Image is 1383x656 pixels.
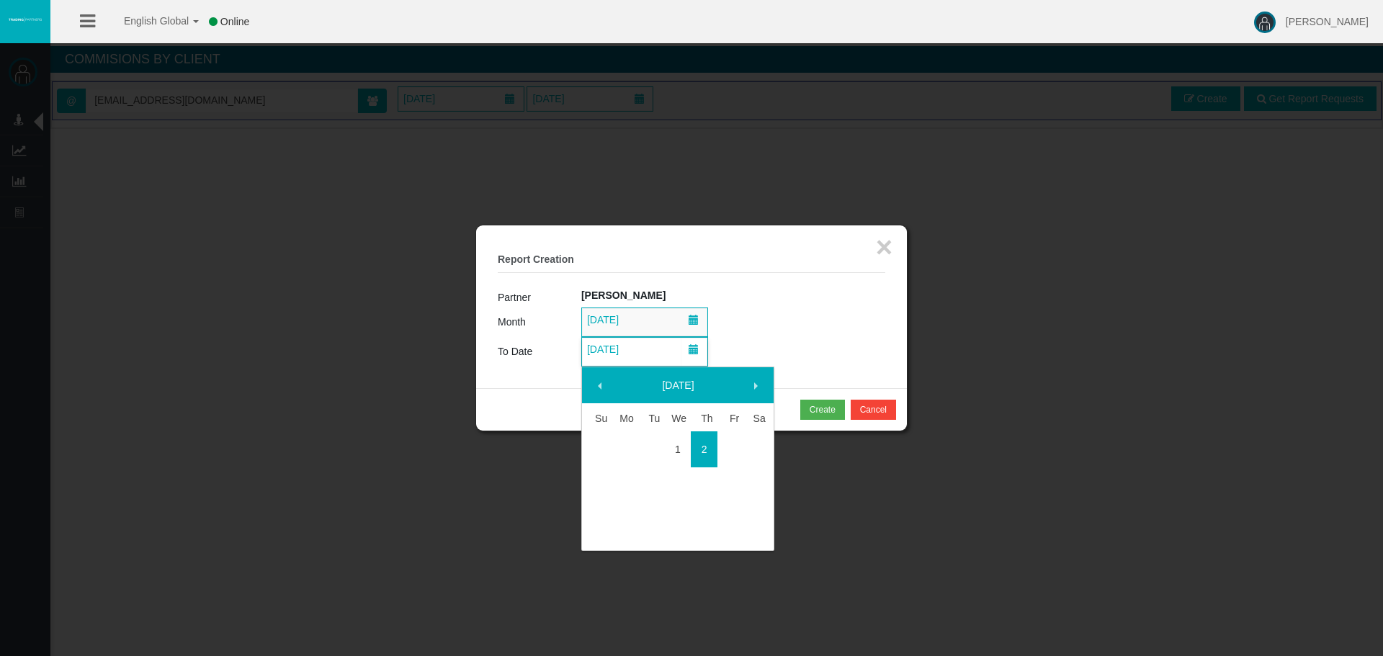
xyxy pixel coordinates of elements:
[7,17,43,22] img: logo.svg
[717,405,744,431] th: Friday
[691,405,717,431] th: Thursday
[498,307,581,337] td: Month
[665,436,691,462] a: 1
[498,287,581,307] td: Partner
[691,436,717,462] a: 2
[1286,16,1369,27] span: [PERSON_NAME]
[583,310,623,330] span: [DATE]
[1254,12,1276,33] img: user-image
[220,16,249,27] span: Online
[743,405,770,431] th: Saturday
[665,405,691,431] th: Wednesday
[583,339,623,359] span: [DATE]
[851,400,896,420] button: Cancel
[691,431,717,467] td: Current focused date is Thursday, October 02, 2025
[617,372,740,398] a: [DATE]
[581,287,666,304] label: [PERSON_NAME]
[876,233,892,261] button: ×
[105,15,189,27] span: English Global
[498,253,574,265] b: Report Creation
[638,405,665,431] th: Tuesday
[800,400,845,420] button: Create
[612,405,639,431] th: Monday
[810,403,836,416] div: Create
[586,405,612,431] th: Sunday
[498,337,581,367] td: To Date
